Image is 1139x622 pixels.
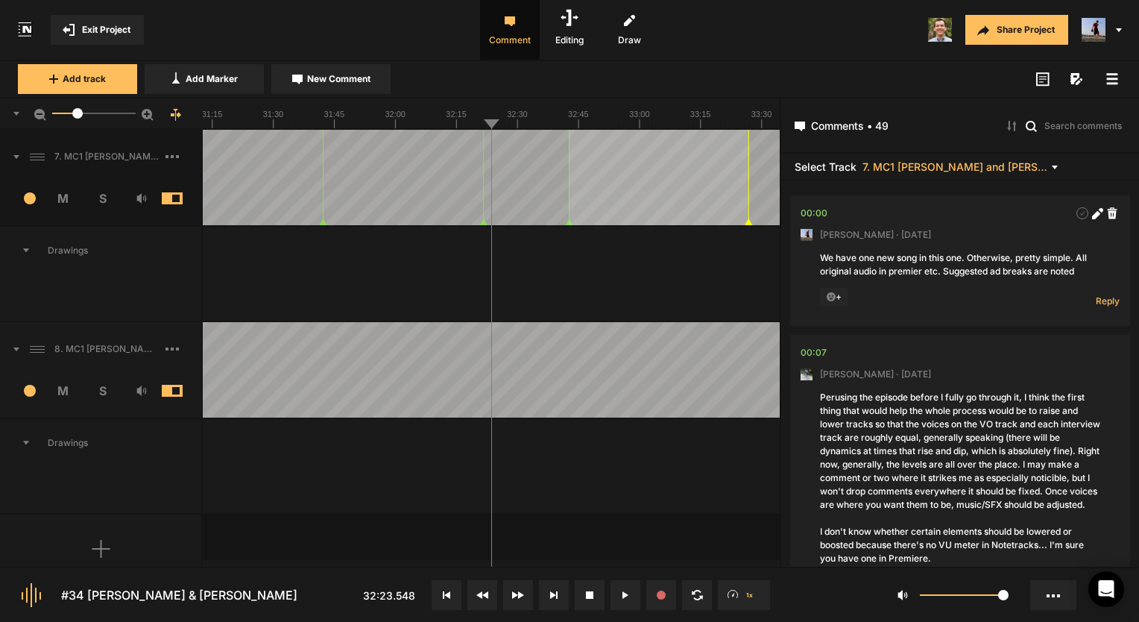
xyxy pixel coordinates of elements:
[307,72,370,86] span: New Comment
[63,72,106,86] span: Add track
[820,288,848,306] span: +
[801,206,827,221] div: 00:00.000
[202,110,223,119] text: 31:15
[820,391,1100,565] div: Perusing the episode before I fully go through it, I think the first thing that would help the wh...
[83,382,122,400] span: S
[271,64,391,94] button: New Comment
[751,110,772,119] text: 33:30
[1096,295,1120,307] span: Reply
[44,382,83,400] span: M
[820,228,931,242] span: [PERSON_NAME] · [DATE]
[145,64,264,94] button: Add Marker
[820,251,1100,278] div: We have one new song in this one. Otherwise, pretty simple. All original audio in premier etc. Su...
[48,342,165,356] span: 8. MC1 [PERSON_NAME] and [PERSON_NAME] Hard Lock Copy 01
[718,580,770,610] button: 1x
[363,589,415,602] span: 32:23.548
[862,161,1049,172] span: 7. MC1 [PERSON_NAME] and [PERSON_NAME] Hard Lock Copy 01
[801,229,813,241] img: ACg8ocJ5zrP0c3SJl5dKscm-Goe6koz8A9fWD7dpguHuX8DX5VIxymM=s96-c
[928,18,952,42] img: 424769395311cb87e8bb3f69157a6d24
[965,15,1068,45] button: Share Project
[385,110,406,119] text: 32:00
[186,72,238,86] span: Add Marker
[61,586,297,604] div: #34 [PERSON_NAME] & [PERSON_NAME]
[507,110,528,119] text: 32:30
[1088,571,1124,607] div: Open Intercom Messenger
[690,110,711,119] text: 33:15
[48,150,165,163] span: 7. MC1 [PERSON_NAME] and [PERSON_NAME] Hard Lock Copy 01
[820,368,931,381] span: [PERSON_NAME] · [DATE]
[263,110,284,119] text: 31:30
[51,15,144,45] button: Exit Project
[1082,18,1105,42] img: ACg8ocJ5zrP0c3SJl5dKscm-Goe6koz8A9fWD7dpguHuX8DX5VIxymM=s96-c
[18,64,137,94] button: Add track
[801,345,827,360] div: 00:07.625
[324,110,345,119] text: 31:45
[44,189,83,207] span: M
[781,154,1139,180] header: Select Track
[801,368,813,380] img: ACg8ocLxXzHjWyafR7sVkIfmxRufCxqaSAR27SDjuE-ggbMy1qqdgD8=s96-c
[83,189,122,207] span: S
[568,110,589,119] text: 32:45
[82,23,130,37] span: Exit Project
[446,110,467,119] text: 32:15
[781,98,1139,154] header: Comments • 49
[629,110,650,119] text: 33:00
[1043,118,1126,133] input: Search comments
